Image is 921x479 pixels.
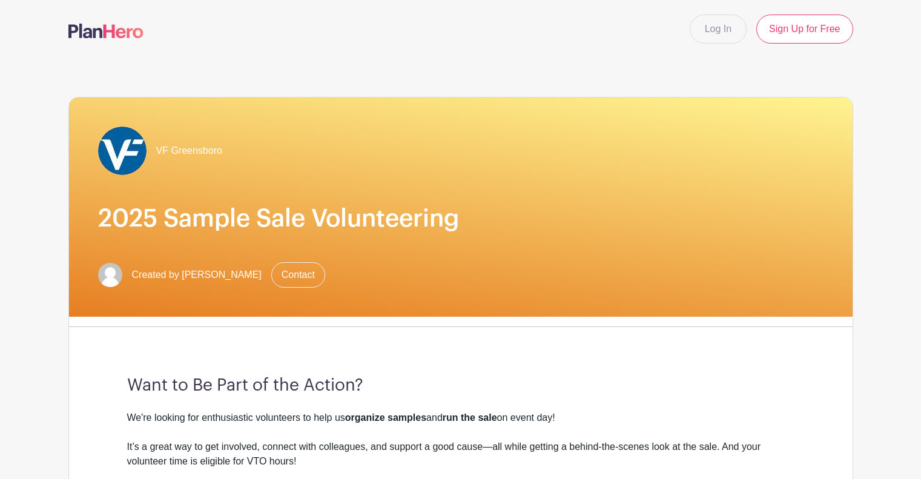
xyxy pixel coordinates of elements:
span: Created by [PERSON_NAME] [132,268,262,282]
strong: run the sale [443,412,497,423]
strong: organize samples [345,412,426,423]
h1: 2025 Sample Sale Volunteering [98,204,824,233]
img: logo-507f7623f17ff9eddc593b1ce0a138ce2505c220e1c5a4e2b4648c50719b7d32.svg [68,24,144,38]
img: VF_Icon_FullColor_CMYK-small.jpg [98,127,147,175]
h3: Want to Be Part of the Action? [127,375,794,396]
a: Contact [271,262,325,288]
a: Sign Up for Free [756,15,853,44]
span: VF Greensboro [156,144,222,158]
a: Log In [690,15,747,44]
img: default-ce2991bfa6775e67f084385cd625a349d9dcbb7a52a09fb2fda1e96e2d18dcdb.png [98,263,122,287]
